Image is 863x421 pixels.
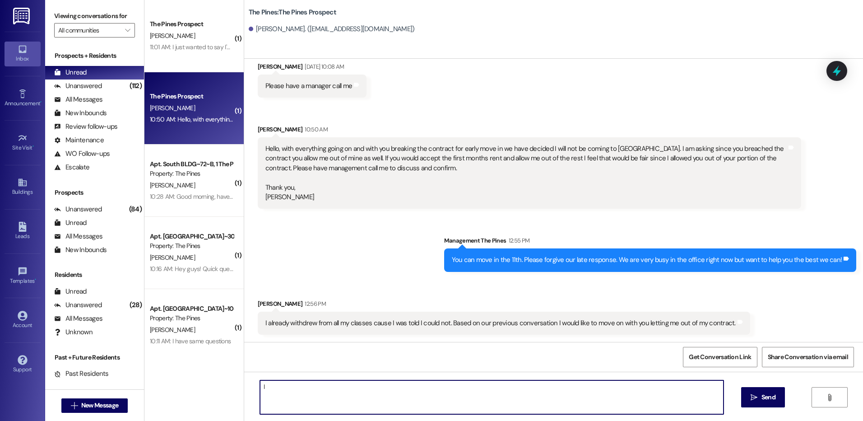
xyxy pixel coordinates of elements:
div: Unread [54,287,87,296]
div: Property: The Pines [150,241,233,251]
input: All communities [58,23,121,37]
button: Share Conversation via email [762,347,854,367]
a: Leads [5,219,41,243]
i:  [125,27,130,34]
img: ResiDesk Logo [13,8,32,24]
div: Hello, with everything going on and with you breaking the contract for early move in we have deci... [265,144,787,202]
i:  [71,402,78,409]
div: [PERSON_NAME] [258,299,750,312]
div: Unanswered [54,300,102,310]
i:  [826,394,833,401]
div: 12:55 PM [506,236,530,245]
a: Inbox [5,42,41,66]
div: Management The Pines [444,236,857,248]
div: (84) [127,202,144,216]
div: Unanswered [54,81,102,91]
div: Apt. South BLDG~72~B, 1 The Pines (Men's) South [150,159,233,169]
span: • [32,143,34,150]
label: Viewing conversations for [54,9,135,23]
span: Get Conversation Link [689,352,751,362]
div: Unread [54,68,87,77]
div: Maintenance [54,136,104,145]
div: 10:28 AM: Good morning, have y'all figured out if we (72) and 71 are still swapping? [150,192,363,201]
div: [PERSON_NAME] [258,62,367,75]
button: Send [741,387,785,407]
div: [DATE] 10:08 AM [302,62,344,71]
div: New Inbounds [54,108,107,118]
span: [PERSON_NAME] [150,32,195,40]
div: Prospects [45,188,144,197]
span: Share Conversation via email [768,352,848,362]
span: [PERSON_NAME] [150,253,195,262]
a: Account [5,308,41,332]
div: [PERSON_NAME]. ([EMAIL_ADDRESS][DOMAIN_NAME]) [249,24,415,34]
div: The Pines Prospect [150,92,233,101]
div: Unanswered [54,205,102,214]
div: Escalate [54,163,89,172]
span: Send [761,393,775,402]
div: Property: The Pines [150,169,233,178]
div: Review follow-ups [54,122,117,131]
b: The Pines: The Pines Prospect [249,8,336,17]
div: Property: The Pines [150,313,233,323]
div: Prospects + Residents [45,51,144,61]
div: 10:50 AM [302,125,328,134]
a: Site Visit • [5,131,41,155]
div: Future Residents [54,383,115,392]
div: 10:11 AM: I have same questions [150,337,231,345]
div: All Messages [54,232,102,241]
div: Unread [54,218,87,228]
div: Apt. [GEOGRAPHIC_DATA]~30~B, 1 The Pines (Men's) South [150,232,233,241]
div: I already withdrew from all my classes cause I was told I could not. Based on our previous conver... [265,318,736,328]
div: New Inbounds [54,245,107,255]
div: Past Residents [54,369,109,379]
span: • [40,99,42,105]
a: Templates • [5,264,41,288]
div: The Pines Prospect [150,19,233,29]
span: • [35,276,36,283]
a: Buildings [5,175,41,199]
span: New Message [81,401,118,410]
div: You can move in the 11th. Please forgive our late response. We are very busy in the office right ... [452,255,842,265]
div: Apt. [GEOGRAPHIC_DATA]~10~B, 1 The Pines (Women's) North [150,304,233,313]
div: 12:56 PM [302,299,326,309]
div: All Messages [54,314,102,323]
div: [PERSON_NAME] [258,125,801,137]
div: Unknown [54,327,93,337]
div: (112) [127,79,144,93]
i:  [751,394,757,401]
button: Get Conversation Link [683,347,757,367]
div: All Messages [54,95,102,104]
div: Residents [45,270,144,280]
div: 10:16 AM: Hey guys! Quick question this is [PERSON_NAME] and I was wondering by when I should be ... [150,265,538,273]
div: WO Follow-ups [54,149,110,159]
span: [PERSON_NAME] [150,181,195,189]
a: Support [5,352,41,377]
div: (28) [127,298,144,312]
div: Please have a manager call me [265,81,352,91]
button: New Message [61,398,128,413]
div: Past + Future Residents [45,353,144,362]
div: 11:01 AM: I just wanted to say I'm a little ahead of schedule so I'll be there around 3:14-3:30 [150,43,382,51]
span: [PERSON_NAME] [150,104,195,112]
textarea: I will [260,380,723,414]
span: [PERSON_NAME] [150,326,195,334]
